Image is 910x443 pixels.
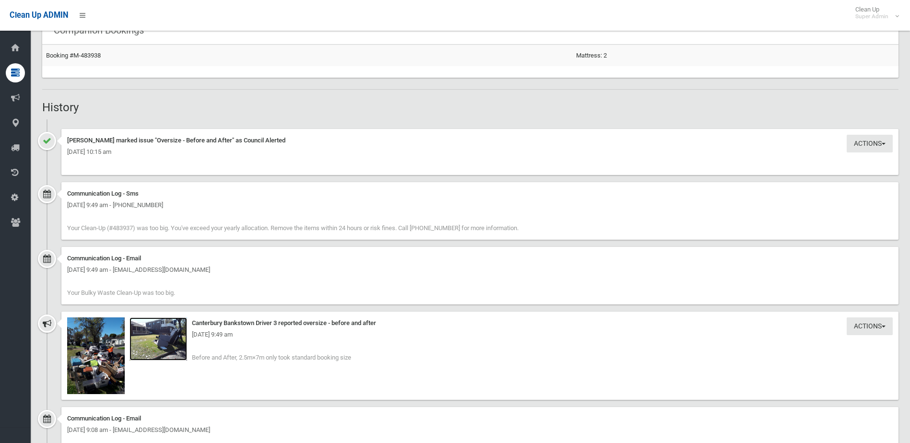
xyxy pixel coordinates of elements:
div: Communication Log - Sms [67,188,893,199]
div: [DATE] 9:49 am - [PHONE_NUMBER] [67,199,893,211]
span: Clean Up ADMIN [10,11,68,20]
div: [PERSON_NAME] marked issue "Oversize - Before and After" as Council Alerted [67,135,893,146]
td: Mattress: 2 [572,45,898,66]
div: Communication Log - Email [67,413,893,424]
span: Your Bulky Waste Clean-Up was too big. [67,289,175,296]
div: [DATE] 9:49 am [67,329,893,340]
div: [DATE] 9:49 am - [EMAIL_ADDRESS][DOMAIN_NAME] [67,264,893,276]
div: Communication Log - Email [67,253,893,264]
div: [DATE] 9:08 am - [EMAIL_ADDRESS][DOMAIN_NAME] [67,424,893,436]
small: Super Admin [855,13,888,20]
button: Actions [847,135,893,152]
span: Before and After, 2.5m×7m only took standard booking size [192,354,351,361]
div: [DATE] 10:15 am [67,146,893,158]
h2: History [42,101,898,114]
a: Booking #M-483938 [46,52,101,59]
span: Clean Up [851,6,898,20]
button: Actions [847,317,893,335]
span: Your Clean-Up (#483937) was too big. You've exceed your yearly allocation. Remove the items withi... [67,224,519,232]
img: 2025-09-2209.48.564062870816423398360.jpg [130,317,187,361]
div: Canterbury Bankstown Driver 3 reported oversize - before and after [67,317,893,329]
img: 2025-09-2209.35.222566745180273079183.jpg [67,317,125,394]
